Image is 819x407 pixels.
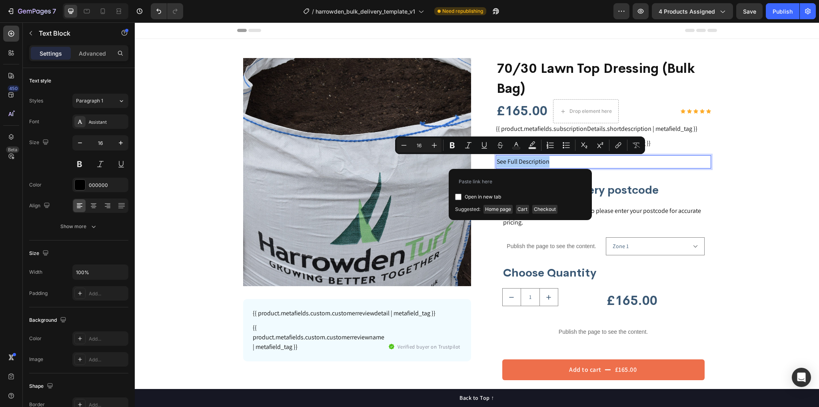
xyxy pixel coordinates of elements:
[368,183,569,206] p: Delivery is included in the price, so please enter your postcode for accurate pricing.
[395,136,645,154] div: Editor contextual toolbar
[73,265,128,279] input: Auto
[29,77,51,84] div: Text style
[40,49,62,58] p: Settings
[6,146,19,153] div: Beta
[368,243,570,259] h2: Choose Quantity
[29,356,43,363] div: Image
[792,368,811,387] div: Open Intercom Messenger
[516,205,529,214] span: Cart
[8,85,19,92] div: 450
[135,22,819,407] iframe: Design area
[29,315,68,326] div: Background
[483,205,513,214] span: Home page
[52,6,56,16] p: 7
[652,3,733,19] button: 4 products assigned
[29,248,50,259] div: Size
[89,335,126,343] div: Add...
[3,3,60,19] button: 7
[368,160,570,176] h2: Enter your delivery postcode
[89,118,126,126] div: Assistant
[361,116,576,126] div: {{ product.metafields.custom.benefitslist | metafield_tag }}
[39,28,107,38] p: Text Block
[79,49,106,58] p: Advanced
[479,342,503,353] div: £165.00
[368,337,570,358] button: Add to cart
[766,3,799,19] button: Publish
[471,269,570,288] div: £165.00
[743,8,756,15] span: Save
[29,269,42,276] div: Width
[29,290,48,297] div: Padding
[29,381,55,392] div: Shape
[368,305,570,314] p: Publish the page to see the content.
[76,97,103,104] span: Paragraph 1
[361,80,413,98] div: £165.00
[532,205,557,214] span: Checkout
[362,134,575,145] p: See Full Description
[442,8,483,15] span: Need republishing
[29,97,43,104] div: Styles
[368,220,466,228] p: Publish the page to see the content.
[361,102,576,111] div: {{ product.metafields.subscriptionDetails.shortdescription | metafield_tag }}
[312,7,314,16] span: /
[773,7,793,16] div: Publish
[72,94,128,108] button: Paragraph 1
[316,7,415,16] span: harrowden_bulk_delivery_template_v1
[368,266,386,283] button: decrement
[263,321,326,329] p: Verified buyer on Trustpilot
[29,137,50,148] div: Size
[465,192,501,202] span: Open in new tab
[29,200,52,211] div: Align
[659,7,715,16] span: 4 products assigned
[29,335,42,342] div: Color
[455,205,480,214] span: Suggested:
[361,36,576,77] h1: 70/30 Lawn Top Dressing (Bulk Bag)
[434,343,467,352] div: Add to cart
[736,3,763,19] button: Save
[89,182,126,189] div: 000000
[151,3,183,19] div: Undo/Redo
[361,133,576,146] div: Rich Text Editor. Editing area: main
[325,371,360,380] div: Back to Top ↑
[29,219,128,234] button: Show more
[29,118,39,125] div: Font
[89,290,126,297] div: Add...
[89,356,126,363] div: Add...
[435,86,477,92] div: Drop element here
[386,266,405,283] input: quantity
[60,223,98,231] div: Show more
[29,181,42,188] div: Color
[455,175,585,188] input: Paste link here
[405,266,423,283] button: increment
